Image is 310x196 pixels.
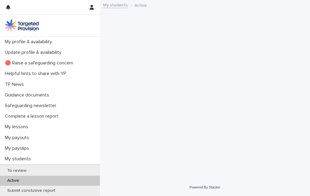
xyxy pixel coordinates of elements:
p: My students [2,156,36,162]
p: My profile & availability [2,39,57,45]
p: To review [2,168,31,173]
p: 🔴 Raise a safeguarding concern [2,60,78,66]
img: M5nRWzHhSzIhMunXDL62 [5,19,39,31]
p: Safeguarding newsletter [2,103,61,109]
p: Helpful hints to share with YP [2,71,71,77]
p: Submit conclusive report [2,188,60,193]
a: Powered By Stacker [190,185,220,189]
p: Active [134,2,147,8]
p: Complete a lesson report [2,113,63,119]
p: Update profile & availability [2,50,66,55]
p: Active [2,178,24,183]
p: My payouts [2,135,34,141]
p: My payslips [2,145,34,151]
p: Guidance documents [2,92,54,98]
p: My lessons [2,124,33,130]
p: TP News [2,82,29,87]
a: My students [103,1,128,8]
